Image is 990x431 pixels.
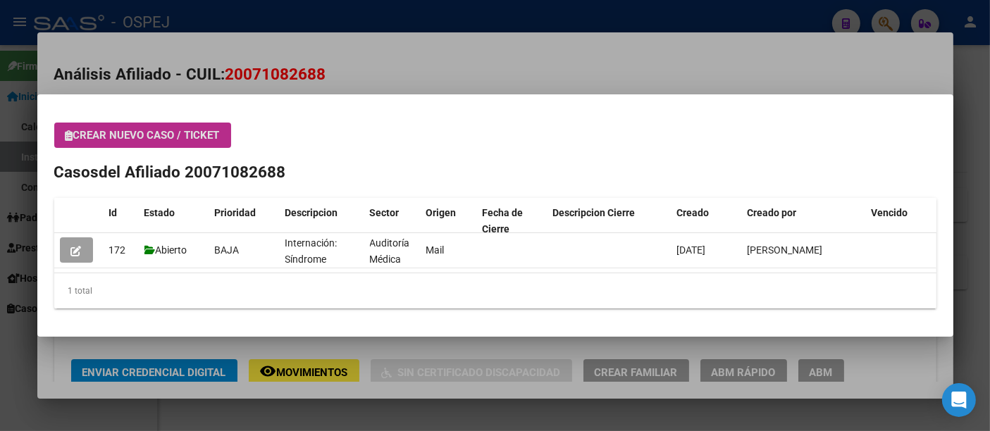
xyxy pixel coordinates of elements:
[370,237,410,265] span: Auditoría Médica
[66,129,220,142] span: Crear nuevo caso / ticket
[209,198,280,244] datatable-header-cell: Prioridad
[483,207,524,235] span: Fecha de Cierre
[109,244,126,256] span: 172
[215,244,240,256] span: BAJA
[872,207,908,218] span: Vencido
[144,207,175,218] span: Estado
[370,207,400,218] span: Sector
[364,198,421,244] datatable-header-cell: Sector
[677,244,706,256] span: [DATE]
[99,163,286,181] span: del Afiliado 20071082688
[144,244,187,256] span: Abierto
[109,207,118,218] span: Id
[553,207,636,218] span: Descripcion Cierre
[285,237,340,281] span: Internación: Síndrome confusional.
[748,207,797,218] span: Creado por
[54,123,231,148] button: Crear nuevo caso / ticket
[280,198,364,244] datatable-header-cell: Descripcion
[942,383,976,417] div: Open Intercom Messenger
[426,207,457,218] span: Origen
[866,198,936,244] datatable-header-cell: Vencido
[54,273,936,308] div: 1 total
[742,198,866,244] datatable-header-cell: Creado por
[421,198,477,244] datatable-header-cell: Origen
[426,244,445,256] span: Mail
[748,244,823,256] span: [PERSON_NAME]
[104,198,139,244] datatable-header-cell: Id
[477,198,547,244] datatable-header-cell: Fecha de Cierre
[672,198,742,244] datatable-header-cell: Creado
[677,207,710,218] span: Creado
[139,198,209,244] datatable-header-cell: Estado
[54,161,936,185] h2: Casos
[285,207,338,218] span: Descripcion
[547,198,672,244] datatable-header-cell: Descripcion Cierre
[215,207,256,218] span: Prioridad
